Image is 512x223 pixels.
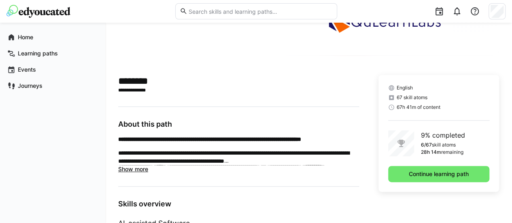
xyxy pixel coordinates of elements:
[396,104,440,110] span: 67h 41m of content
[408,170,470,178] span: Continue learning path
[421,130,465,140] p: 9% completed
[118,200,359,208] h3: Skills overview
[396,94,427,101] span: 67 skill atoms
[187,8,332,15] input: Search skills and learning paths…
[388,166,489,182] button: Continue learning path
[421,149,441,155] p: 28h 14m
[441,149,463,155] p: remaining
[396,85,412,91] span: English
[118,166,148,172] span: Show more
[118,120,359,129] h3: About this path
[431,142,455,148] p: skill atoms
[421,142,431,148] p: 6/67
